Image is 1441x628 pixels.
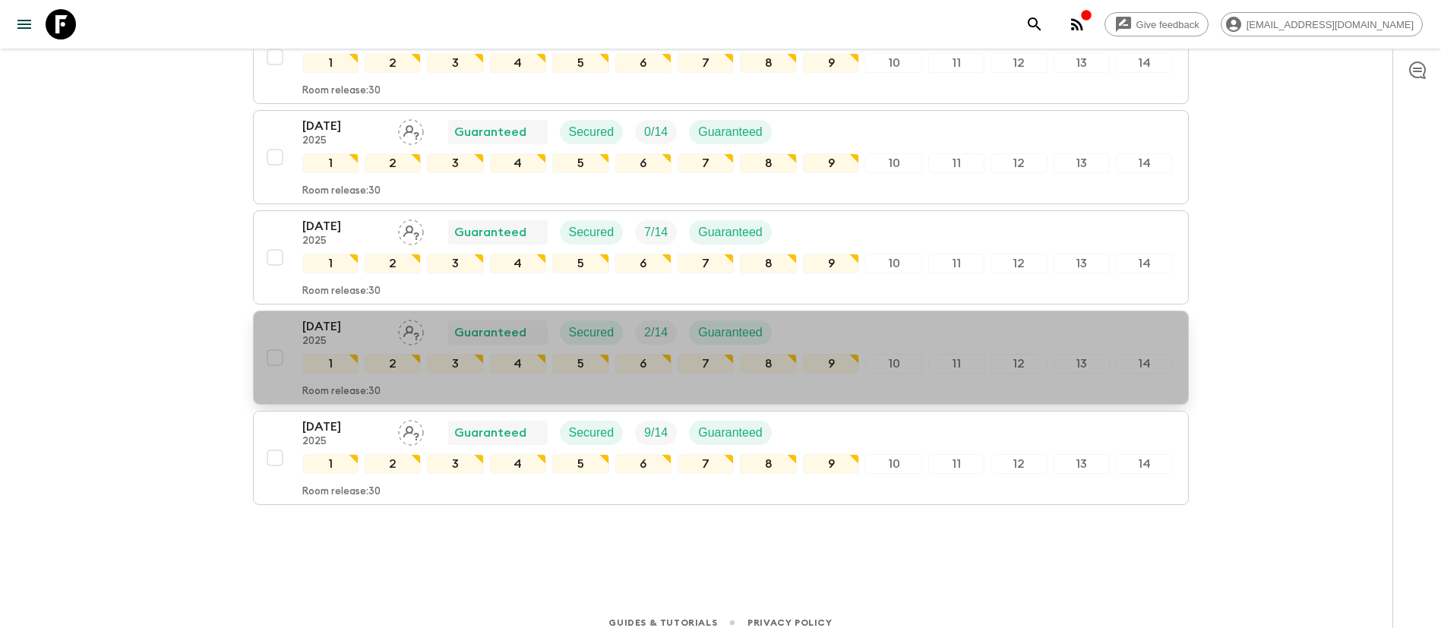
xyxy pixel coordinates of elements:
[678,153,734,173] div: 7
[427,254,483,273] div: 3
[928,53,984,73] div: 11
[490,53,546,73] div: 4
[865,153,921,173] div: 10
[635,220,677,245] div: Trip Fill
[615,454,672,474] div: 6
[552,454,608,474] div: 5
[1221,12,1423,36] div: [EMAIL_ADDRESS][DOMAIN_NAME]
[928,354,984,374] div: 11
[991,454,1047,474] div: 12
[1054,454,1110,474] div: 13
[9,9,40,39] button: menu
[560,421,624,445] div: Secured
[1238,19,1422,30] span: [EMAIL_ADDRESS][DOMAIN_NAME]
[740,254,796,273] div: 8
[552,53,608,73] div: 5
[490,153,546,173] div: 4
[398,124,424,136] span: Assign pack leader
[490,354,546,374] div: 4
[803,254,859,273] div: 9
[991,254,1047,273] div: 12
[552,254,608,273] div: 5
[253,10,1189,104] button: [DATE]2025Assign pack leaderFlash Pack cancellationSecuredTrip Fill1234567891011121314Room releas...
[644,223,668,241] p: 7 / 14
[302,317,386,336] p: [DATE]
[1054,153,1110,173] div: 13
[865,254,921,273] div: 10
[644,323,668,342] p: 2 / 14
[865,354,921,374] div: 10
[560,120,624,144] div: Secured
[698,323,763,342] p: Guaranteed
[803,53,859,73] div: 9
[865,53,921,73] div: 10
[302,454,359,474] div: 1
[698,123,763,141] p: Guaranteed
[365,153,421,173] div: 2
[302,436,386,448] p: 2025
[1116,254,1172,273] div: 14
[490,454,546,474] div: 4
[569,123,615,141] p: Secured
[1104,12,1209,36] a: Give feedback
[454,223,526,241] p: Guaranteed
[1054,254,1110,273] div: 13
[678,354,734,374] div: 7
[552,354,608,374] div: 5
[302,53,359,73] div: 1
[991,53,1047,73] div: 12
[698,424,763,442] p: Guaranteed
[569,424,615,442] p: Secured
[1116,454,1172,474] div: 14
[302,386,381,398] p: Room release: 30
[803,454,859,474] div: 9
[803,153,859,173] div: 9
[569,323,615,342] p: Secured
[302,286,381,298] p: Room release: 30
[1116,354,1172,374] div: 14
[427,153,483,173] div: 3
[302,135,386,147] p: 2025
[398,224,424,236] span: Assign pack leader
[253,311,1189,405] button: [DATE]2025Assign pack leaderGuaranteedSecuredTrip FillGuaranteed1234567891011121314Room release:30
[454,323,526,342] p: Guaranteed
[698,223,763,241] p: Guaranteed
[678,254,734,273] div: 7
[302,486,381,498] p: Room release: 30
[552,153,608,173] div: 5
[490,254,546,273] div: 4
[615,153,672,173] div: 6
[803,354,859,374] div: 9
[1019,9,1050,39] button: search adventures
[635,421,677,445] div: Trip Fill
[1054,53,1110,73] div: 13
[560,220,624,245] div: Secured
[302,354,359,374] div: 1
[253,411,1189,505] button: [DATE]2025Assign pack leaderGuaranteedSecuredTrip FillGuaranteed1234567891011121314Room release:30
[427,354,483,374] div: 3
[615,354,672,374] div: 6
[991,153,1047,173] div: 12
[928,454,984,474] div: 11
[1054,354,1110,374] div: 13
[1116,153,1172,173] div: 14
[740,454,796,474] div: 8
[302,217,386,235] p: [DATE]
[398,424,424,437] span: Assign pack leader
[569,223,615,241] p: Secured
[302,117,386,135] p: [DATE]
[302,153,359,173] div: 1
[635,120,677,144] div: Trip Fill
[302,235,386,248] p: 2025
[1128,19,1208,30] span: Give feedback
[644,424,668,442] p: 9 / 14
[253,110,1189,204] button: [DATE]2025Assign pack leaderGuaranteedSecuredTrip FillGuaranteed1234567891011121314Room release:30
[635,320,677,345] div: Trip Fill
[678,454,734,474] div: 7
[427,454,483,474] div: 3
[302,336,386,348] p: 2025
[454,123,526,141] p: Guaranteed
[928,254,984,273] div: 11
[740,53,796,73] div: 8
[302,185,381,197] p: Room release: 30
